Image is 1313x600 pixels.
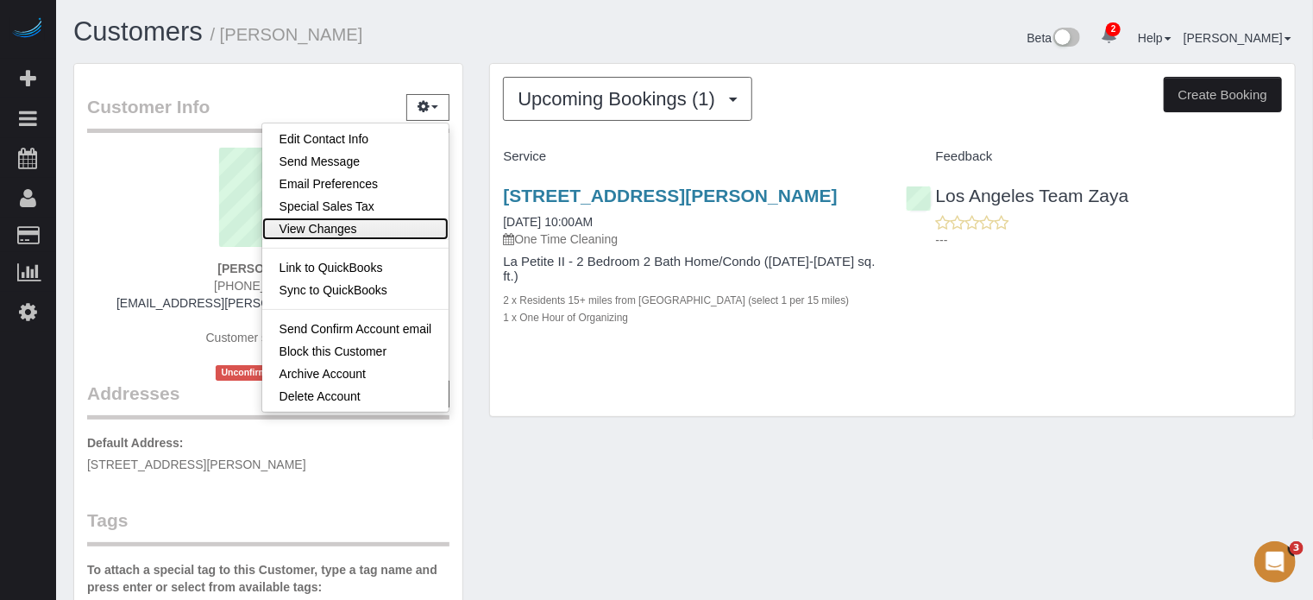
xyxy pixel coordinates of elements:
span: 3 [1290,541,1304,555]
span: Customer since [DATE] [206,331,331,344]
small: 2 x Residents 15+ miles from [GEOGRAPHIC_DATA] (select 1 per 15 miles) [503,294,849,306]
a: Help [1138,31,1172,45]
a: Email Preferences [262,173,449,195]
legend: Customer Info [87,94,449,133]
a: [PERSON_NAME] [1184,31,1291,45]
button: Create Booking [1164,77,1282,113]
a: Archive Account [262,363,449,385]
a: Sync to QuickBooks [262,279,449,301]
p: --- [936,231,1282,249]
span: [PHONE_NUMBER] [214,279,323,293]
h4: Feedback [906,149,1282,164]
a: Beta [1027,31,1081,45]
h4: Service [503,149,879,164]
button: Upcoming Bookings (1) [503,77,752,121]
a: Send Confirm Account email [262,318,449,340]
span: [STREET_ADDRESS][PERSON_NAME] [87,458,306,471]
span: Upcoming Bookings (1) [518,88,724,110]
span: Unconfirmed Account [216,365,321,380]
a: [DATE] 10:00AM [503,215,593,229]
small: 1 x One Hour of Organizing [503,312,628,324]
a: Edit Contact Info [262,128,449,150]
a: [EMAIL_ADDRESS][PERSON_NAME][DOMAIN_NAME] [116,296,420,310]
a: Customers [73,16,203,47]
a: Link to QuickBooks [262,256,449,279]
a: Send Message [262,150,449,173]
a: Block this Customer [262,340,449,363]
img: Automaid Logo [10,17,45,41]
strong: [PERSON_NAME] [217,262,318,275]
span: 2 [1106,22,1121,36]
label: To attach a special tag to this Customer, type a tag name and press enter or select from availabl... [87,561,449,596]
p: One Time Cleaning [503,231,879,248]
a: Special Sales Tax [262,195,449,218]
iframe: Intercom live chat [1254,541,1296,583]
h4: La Petite II - 2 Bedroom 2 Bath Home/Condo ([DATE]-[DATE] sq. ft.) [503,255,879,283]
a: Los Angeles Team Zaya [906,186,1129,205]
small: / [PERSON_NAME] [210,25,363,44]
a: View Changes [262,218,449,240]
a: [STREET_ADDRESS][PERSON_NAME] [503,186,837,205]
img: New interface [1052,28,1080,50]
a: Delete Account [262,385,449,407]
label: Default Address: [87,434,184,452]
legend: Tags [87,508,449,546]
a: 2 [1092,17,1126,55]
